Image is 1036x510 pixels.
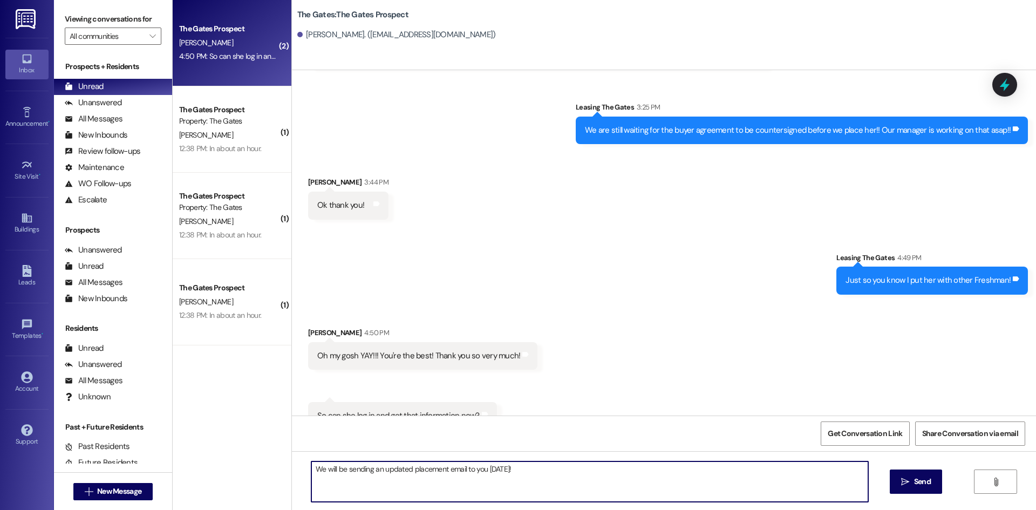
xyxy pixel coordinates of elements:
span: • [48,118,50,126]
button: Send [890,470,942,494]
div: The Gates Prospect [179,104,279,115]
b: The Gates: The Gates Prospect [297,9,408,21]
a: Templates • [5,315,49,344]
i:  [149,32,155,40]
div: Prospects + Residents [54,61,172,72]
div: New Inbounds [65,130,127,141]
div: Escalate [65,194,107,206]
div: Leasing The Gates [576,101,1028,117]
i:  [85,487,93,496]
div: 4:49 PM [895,252,921,263]
div: Prospects [54,225,172,236]
span: Get Conversation Link [828,428,902,439]
i:  [901,478,909,486]
div: Past Residents [65,441,130,452]
div: 4:50 PM: So can she log in and get that information now? [179,51,358,61]
div: 12:38 PM: In about an hour. [179,230,261,240]
span: [PERSON_NAME] [179,297,233,307]
div: [PERSON_NAME] [308,327,538,342]
div: Property: The Gates [179,115,279,127]
span: • [42,330,43,338]
img: ResiDesk Logo [16,9,38,29]
div: Unread [65,343,104,354]
span: Share Conversation via email [922,428,1018,439]
a: Account [5,368,49,397]
div: Property: The Gates [179,202,279,213]
div: All Messages [65,375,122,386]
button: New Message [73,483,153,500]
div: So can she log in and get that information now? [317,410,480,421]
div: New Inbounds [65,293,127,304]
span: New Message [97,486,141,497]
label: Viewing conversations for [65,11,161,28]
a: Leads [5,262,49,291]
div: Unknown [65,391,111,403]
a: Site Visit • [5,156,49,185]
button: Share Conversation via email [915,421,1025,446]
div: We are still waiting for the buyer agreement to be countersigned before we place her!! Our manage... [585,125,1011,136]
input: All communities [70,28,144,45]
textarea: We will be sending an updated placement email to you [DATE] [311,461,868,502]
div: Unread [65,81,104,92]
div: [PERSON_NAME]. ([EMAIL_ADDRESS][DOMAIN_NAME]) [297,29,496,40]
div: [PERSON_NAME] [308,176,388,192]
div: Just so you know I put her with other Freshman! [846,275,1011,286]
div: Unanswered [65,97,122,108]
button: Get Conversation Link [821,421,909,446]
div: Residents [54,323,172,334]
span: • [39,171,40,179]
div: Review follow-ups [65,146,140,157]
div: The Gates Prospect [179,282,279,294]
i:  [992,478,1000,486]
div: All Messages [65,113,122,125]
span: [PERSON_NAME] [179,130,233,140]
div: 3:25 PM [634,101,660,113]
div: The Gates Prospect [179,23,279,35]
div: 4:50 PM [362,327,388,338]
div: Unanswered [65,359,122,370]
a: Buildings [5,209,49,238]
div: Leasing The Gates [836,252,1028,267]
div: All Messages [65,277,122,288]
div: The Gates Prospect [179,191,279,202]
div: 3:44 PM [362,176,388,188]
div: Maintenance [65,162,124,173]
span: [PERSON_NAME] [179,216,233,226]
span: [PERSON_NAME] [179,38,233,47]
div: WO Follow-ups [65,178,131,189]
div: 12:38 PM: In about an hour. [179,144,261,153]
div: Unread [65,261,104,272]
div: Ok thank you! [317,200,364,211]
a: Inbox [5,50,49,79]
div: Past + Future Residents [54,421,172,433]
div: Unanswered [65,244,122,256]
span: Send [914,476,931,487]
div: 12:38 PM: In about an hour. [179,310,261,320]
div: Oh my gosh YAY!!! You're the best! Thank you so very much! [317,350,521,362]
a: Support [5,421,49,450]
div: Future Residents [65,457,138,468]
